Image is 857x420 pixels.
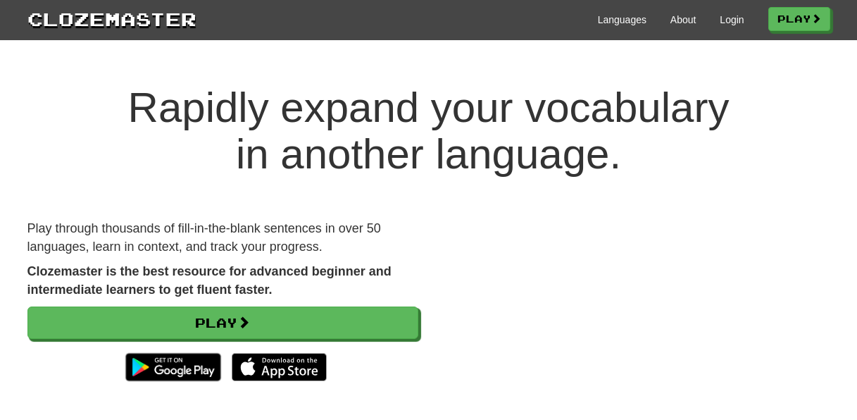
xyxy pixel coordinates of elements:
a: About [670,13,696,27]
a: Languages [598,13,646,27]
img: Get it on Google Play [118,346,227,388]
strong: Clozemaster is the best resource for advanced beginner and intermediate learners to get fluent fa... [27,264,392,297]
a: Play [27,307,418,339]
a: Play [768,7,830,31]
a: Login [720,13,744,27]
a: Clozemaster [27,6,196,32]
p: Play through thousands of fill-in-the-blank sentences in over 50 languages, learn in context, and... [27,220,418,256]
img: Download_on_the_App_Store_Badge_US-UK_135x40-25178aeef6eb6b83b96f5f2d004eda3bffbb37122de64afbaef7... [232,353,327,381]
